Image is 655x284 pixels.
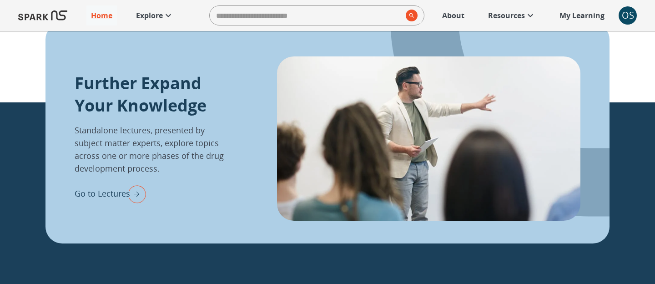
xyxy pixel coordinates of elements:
[123,182,146,206] img: right arrow
[559,10,605,21] p: My Learning
[442,10,464,21] p: About
[619,6,637,25] div: OS
[402,6,418,25] button: search
[86,5,117,25] a: Home
[136,10,163,21] p: Explore
[75,182,146,206] div: Go to Lectures
[438,5,469,25] a: About
[18,5,67,26] img: Logo of SPARK at Stanford
[484,5,540,25] a: Resources
[91,10,112,21] p: Home
[277,56,580,221] img: lectures_info-nRWO3baA.webp
[75,124,232,175] p: Standalone lectures, presented by subject matter experts, explore topics across one or more phase...
[131,5,178,25] a: Explore
[488,10,525,21] p: Resources
[619,6,637,25] button: account of current user
[555,5,610,25] a: My Learning
[75,72,232,117] p: Further Expand Your Knowledge
[75,188,130,200] p: Go to Lectures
